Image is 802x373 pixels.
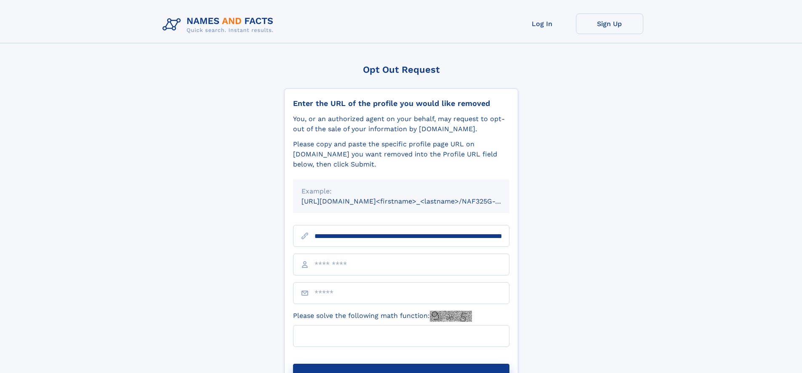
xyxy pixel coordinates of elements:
[293,139,509,169] div: Please copy and paste the specific profile page URL on [DOMAIN_NAME] you want removed into the Pr...
[293,99,509,108] div: Enter the URL of the profile you would like removed
[293,114,509,134] div: You, or an authorized agent on your behalf, may request to opt-out of the sale of your informatio...
[284,64,518,75] div: Opt Out Request
[293,311,472,322] label: Please solve the following math function:
[509,13,576,34] a: Log In
[301,197,525,205] small: [URL][DOMAIN_NAME]<firstname>_<lastname>/NAF325G-xxxxxxxx
[576,13,643,34] a: Sign Up
[301,186,501,196] div: Example:
[159,13,280,36] img: Logo Names and Facts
